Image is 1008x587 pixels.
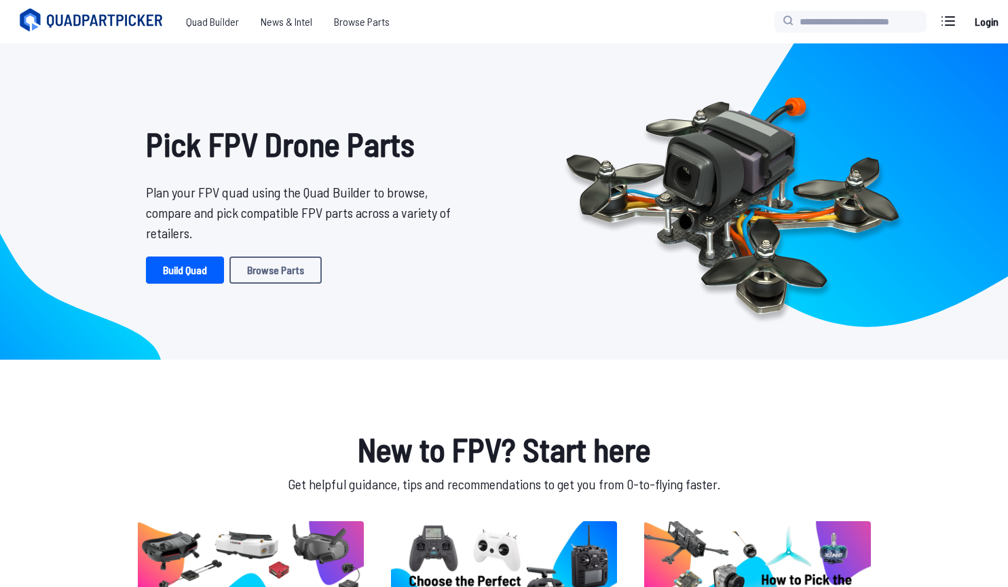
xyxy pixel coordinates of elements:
[229,257,322,284] a: Browse Parts
[250,8,323,35] a: News & Intel
[146,257,224,284] a: Build Quad
[323,8,400,35] a: Browse Parts
[537,66,928,337] img: Quadcopter
[135,474,874,494] p: Get helpful guidance, tips and recommendations to get you from 0-to-flying faster.
[135,425,874,474] h1: New to FPV? Start here
[970,8,1003,35] a: Login
[146,182,461,243] p: Plan your FPV quad using the Quad Builder to browse, compare and pick compatible FPV parts across...
[175,8,250,35] a: Quad Builder
[146,119,461,168] h1: Pick FPV Drone Parts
